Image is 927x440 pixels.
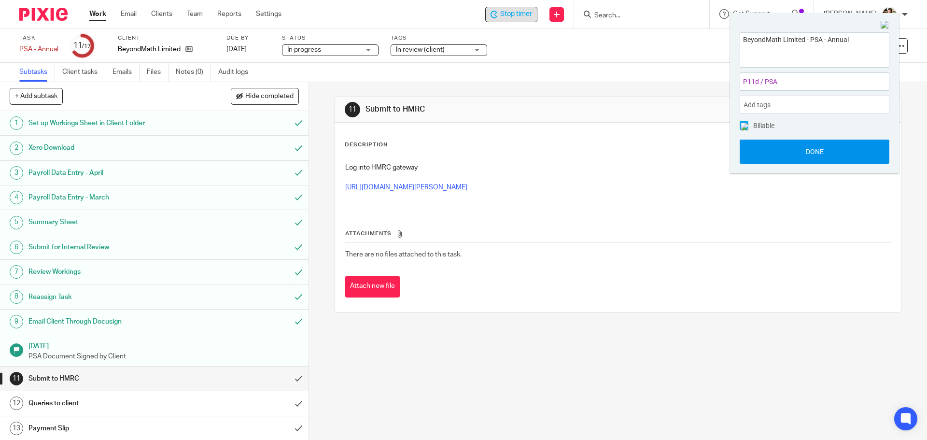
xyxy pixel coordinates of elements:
img: Helen%20Campbell.jpeg [882,7,897,22]
span: In review (client) [396,46,445,53]
p: PSA Document Signed by Client [28,352,299,361]
h1: Review Workings [28,265,196,279]
a: Clients [151,9,172,19]
span: Add tags [744,98,775,113]
span: [DATE] [226,46,247,53]
label: Task [19,34,58,42]
div: 7 [10,265,23,279]
label: Tags [391,34,487,42]
span: Hide completed [245,93,294,100]
span: Attachments [345,231,392,236]
img: Close [881,21,889,29]
div: BeyondMath Limited - PSA - Annual [485,7,537,22]
div: 11 [345,102,360,117]
a: [URL][DOMAIN_NAME][PERSON_NAME] [345,184,467,191]
div: PSA - Annual [19,44,58,54]
div: 5 [10,216,23,229]
a: Emails [112,63,140,82]
h1: Queries to client [28,396,196,411]
h1: Submit to HMRC [28,371,196,386]
span: Billable [753,122,774,129]
input: Search [593,12,680,20]
textarea: BeyondMath Limited - PSA - Annual [740,33,889,64]
span: In progress [287,46,321,53]
div: 3 [10,166,23,180]
h1: Reassign Task [28,290,196,304]
a: Email [121,9,137,19]
img: checked.png [741,123,748,130]
button: + Add subtask [10,88,63,104]
button: Hide completed [231,88,299,104]
span: Get Support [733,11,770,17]
span: Stop timer [500,9,532,19]
h1: Submit for Internal Review [28,240,196,255]
p: [PERSON_NAME] [824,9,877,19]
h1: Set up Workings Sheet in Client Folder [28,116,196,130]
button: Done [740,140,889,164]
div: 4 [10,191,23,204]
a: Audit logs [218,63,255,82]
h1: Payment Slip [28,421,196,436]
h1: Payroll Data Entry - April [28,166,196,180]
div: 1 [10,116,23,130]
span: P11d / PSA [743,77,865,87]
a: Team [187,9,203,19]
small: /17 [82,43,91,49]
div: 8 [10,290,23,304]
div: 6 [10,241,23,254]
div: 13 [10,422,23,435]
span: There are no files attached to this task. [345,251,462,258]
label: Status [282,34,379,42]
a: Notes (0) [176,63,211,82]
h1: Email Client Through Docusign [28,314,196,329]
h1: Payroll Data Entry - March [28,190,196,205]
div: Project: P11d / PSA [740,72,889,91]
label: Client [118,34,214,42]
a: Work [89,9,106,19]
h1: Submit to HMRC [365,104,639,114]
p: Log into HMRC gateway [345,163,890,172]
h1: Xero Download [28,141,196,155]
h1: Summary Sheet [28,215,196,229]
img: Pixie [19,8,68,21]
a: Settings [256,9,281,19]
div: 11 [10,372,23,385]
div: 9 [10,315,23,328]
div: 12 [10,397,23,410]
p: Description [345,141,388,149]
div: 11 [73,40,91,51]
a: Subtasks [19,63,55,82]
a: Files [147,63,169,82]
h1: [DATE] [28,339,299,351]
label: Due by [226,34,270,42]
a: Reports [217,9,241,19]
div: 2 [10,142,23,155]
button: Attach new file [345,276,400,298]
p: BeyondMath Limited [118,44,181,54]
a: Client tasks [62,63,105,82]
